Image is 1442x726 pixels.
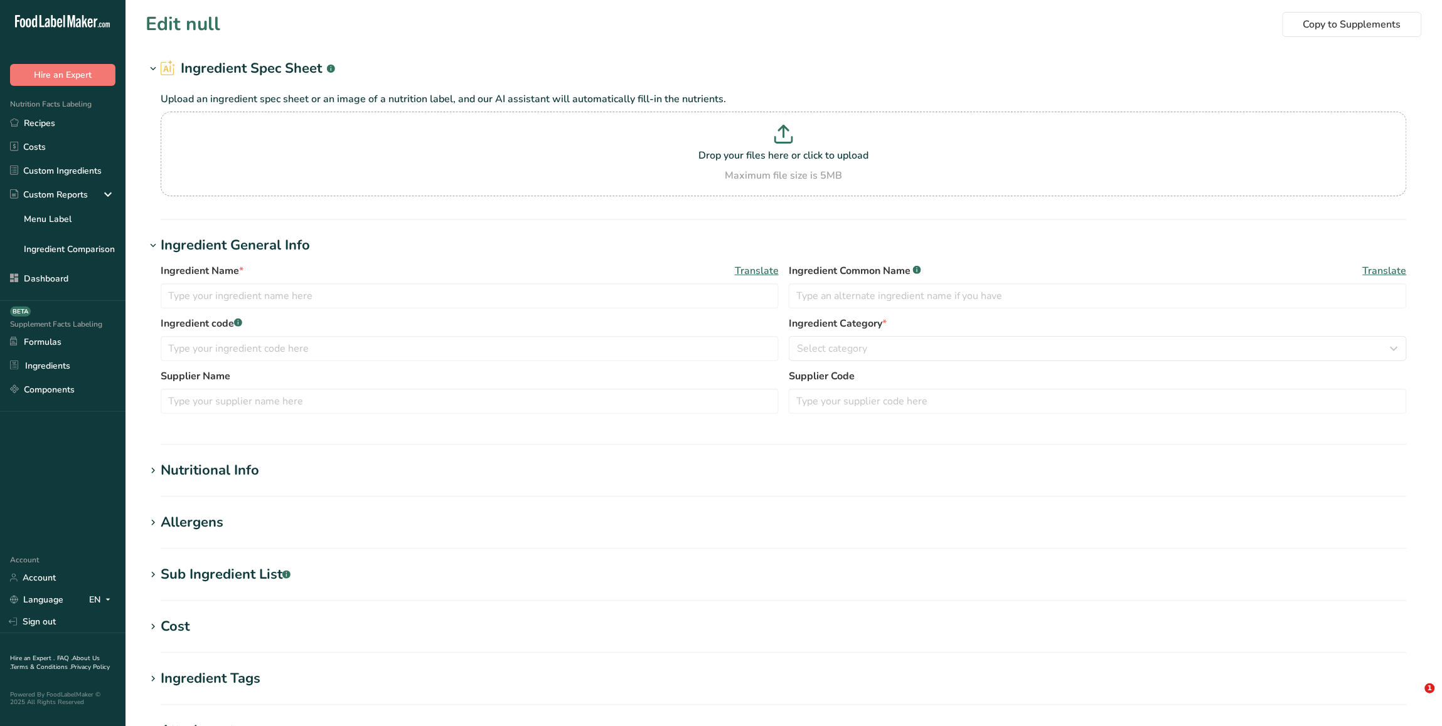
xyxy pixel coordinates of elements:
[1283,12,1422,37] button: Copy to Supplements
[161,283,779,308] input: Type your ingredient name here
[10,654,100,671] a: About Us .
[789,336,1407,361] button: Select category
[735,263,779,278] span: Translate
[797,341,867,356] span: Select category
[161,235,310,256] div: Ingredient General Info
[10,589,63,611] a: Language
[11,663,71,671] a: Terms & Conditions .
[161,92,1407,107] p: Upload an ingredient spec sheet or an image of a nutrition label, and our AI assistant will autom...
[161,316,779,331] label: Ingredient code
[161,460,259,481] div: Nutritional Info
[10,64,115,86] button: Hire an Expert
[164,168,1404,183] div: Maximum file size is 5MB
[164,148,1404,163] p: Drop your files here or click to upload
[161,389,779,414] input: Type your supplier name here
[161,336,779,361] input: Type your ingredient code here
[161,369,779,384] label: Supplier Name
[161,668,260,689] div: Ingredient Tags
[161,263,243,278] span: Ingredient Name
[789,369,1407,384] label: Supplier Code
[789,389,1407,414] input: Type your supplier code here
[789,263,921,278] span: Ingredient Common Name
[146,10,220,38] h1: Edit null
[10,188,88,201] div: Custom Reports
[161,564,291,585] div: Sub Ingredient List
[1425,683,1435,693] span: 1
[789,316,1407,331] label: Ingredient Category
[161,512,223,533] div: Allergens
[10,691,115,706] div: Powered By FoodLabelMaker © 2025 All Rights Reserved
[10,654,55,663] a: Hire an Expert .
[161,58,335,79] h2: Ingredient Spec Sheet
[71,663,110,671] a: Privacy Policy
[89,592,115,608] div: EN
[57,654,72,663] a: FAQ .
[1399,683,1429,713] iframe: Intercom live chat
[10,307,31,317] div: BETA
[789,283,1407,308] input: Type an alternate ingredient name if you have
[1303,17,1401,32] span: Copy to Supplements
[1363,263,1407,278] span: Translate
[161,616,190,637] div: Cost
